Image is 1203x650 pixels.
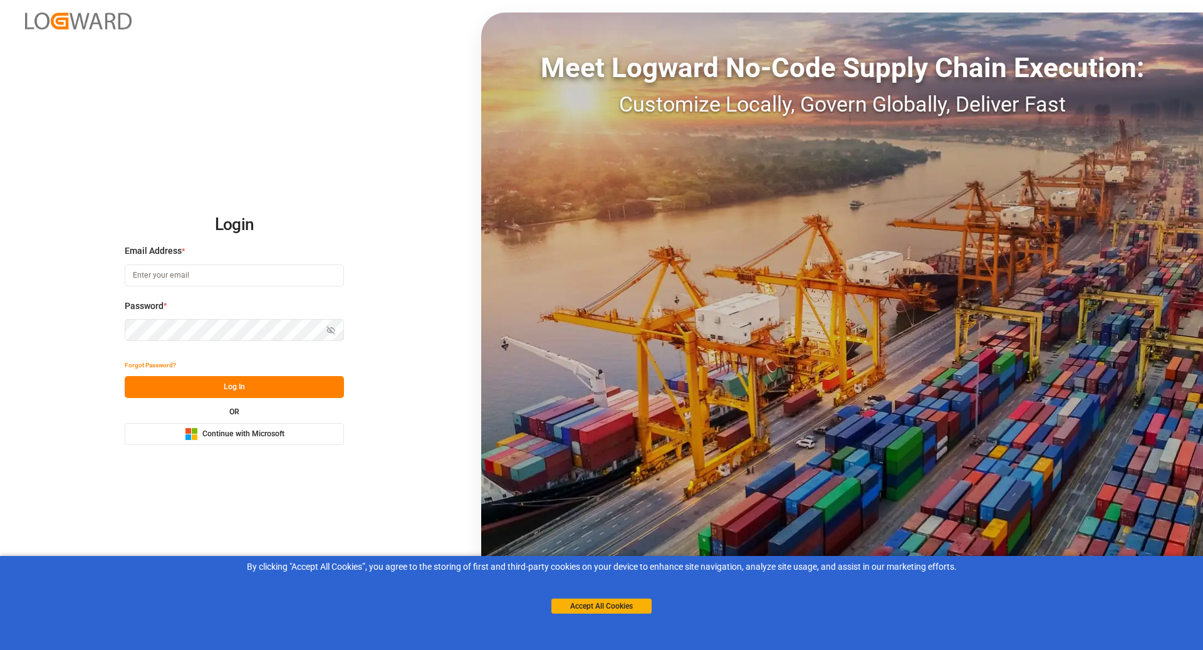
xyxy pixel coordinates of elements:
small: OR [229,408,239,416]
span: Continue with Microsoft [202,429,284,440]
button: Forgot Password? [125,354,176,376]
button: Log In [125,376,344,398]
span: Email Address [125,244,182,258]
h2: Login [125,205,344,245]
button: Continue with Microsoft [125,423,344,445]
div: By clicking "Accept All Cookies”, you agree to the storing of first and third-party cookies on yo... [9,560,1194,574]
input: Enter your email [125,265,344,286]
span: Password [125,300,164,313]
div: Meet Logward No-Code Supply Chain Execution: [481,47,1203,88]
button: Accept All Cookies [551,599,652,614]
img: Logward_new_orange.png [25,13,132,29]
div: Customize Locally, Govern Globally, Deliver Fast [481,88,1203,120]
